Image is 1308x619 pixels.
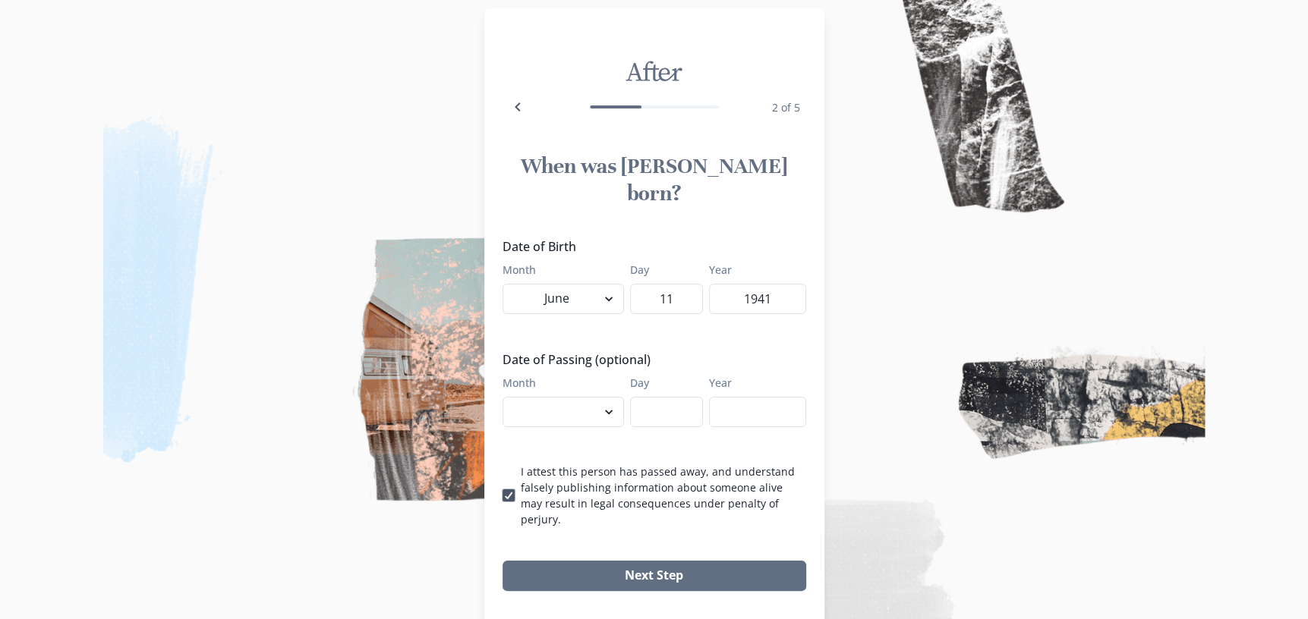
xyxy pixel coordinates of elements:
[503,237,797,256] legend: Date of Birth
[503,262,615,278] label: Month
[503,375,615,391] label: Month
[503,350,797,369] legend: Date of Passing (optional)
[503,561,806,591] button: Next Step
[709,262,797,278] label: Year
[709,375,797,391] label: Year
[503,152,806,207] h1: When was [PERSON_NAME] born?
[521,463,806,527] p: I attest this person has passed away, and understand falsely publishing information about someone...
[630,375,694,391] label: Day
[630,262,694,278] label: Day
[503,92,533,122] button: Back
[772,100,800,115] span: 2 of 5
